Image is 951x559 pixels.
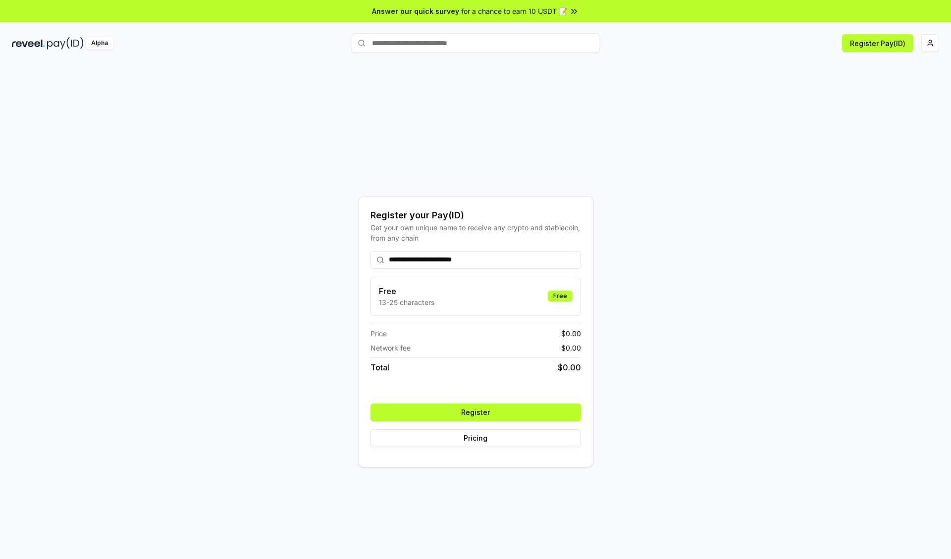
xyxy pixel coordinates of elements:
[370,208,581,222] div: Register your Pay(ID)
[370,404,581,421] button: Register
[12,37,45,50] img: reveel_dark
[461,6,567,16] span: for a chance to earn 10 USDT 📝
[561,328,581,339] span: $ 0.00
[548,291,573,302] div: Free
[372,6,459,16] span: Answer our quick survey
[370,429,581,447] button: Pricing
[558,361,581,373] span: $ 0.00
[561,343,581,353] span: $ 0.00
[370,222,581,243] div: Get your own unique name to receive any crypto and stablecoin, from any chain
[47,37,84,50] img: pay_id
[370,328,387,339] span: Price
[86,37,113,50] div: Alpha
[842,34,913,52] button: Register Pay(ID)
[370,361,389,373] span: Total
[379,285,434,297] h3: Free
[379,297,434,307] p: 13-25 characters
[370,343,411,353] span: Network fee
